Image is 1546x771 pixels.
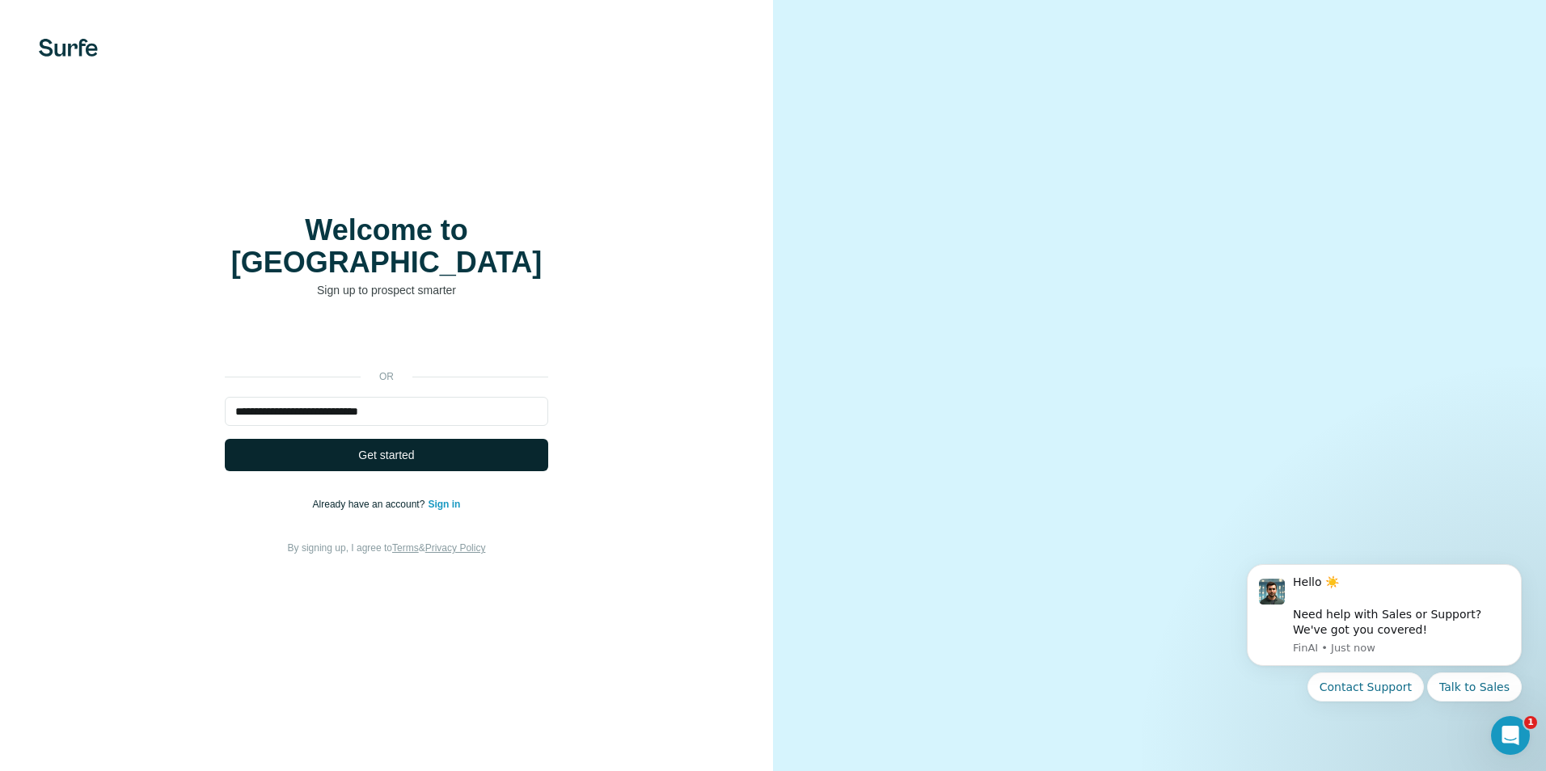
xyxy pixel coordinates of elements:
p: Sign up to prospect smarter [225,282,548,298]
iframe: Sign in with Google Button [217,322,556,358]
button: Get started [225,439,548,471]
iframe: Intercom live chat [1491,716,1530,755]
iframe: Intercom notifications message [1223,544,1546,763]
span: 1 [1524,716,1537,729]
a: Terms [392,542,419,554]
span: Already have an account? [313,499,429,510]
span: Get started [358,447,414,463]
p: or [361,369,412,384]
a: Privacy Policy [425,542,486,554]
h1: Welcome to [GEOGRAPHIC_DATA] [225,214,548,279]
img: Surfe's logo [39,39,98,57]
a: Sign in [428,499,460,510]
span: By signing up, I agree to & [288,542,486,554]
